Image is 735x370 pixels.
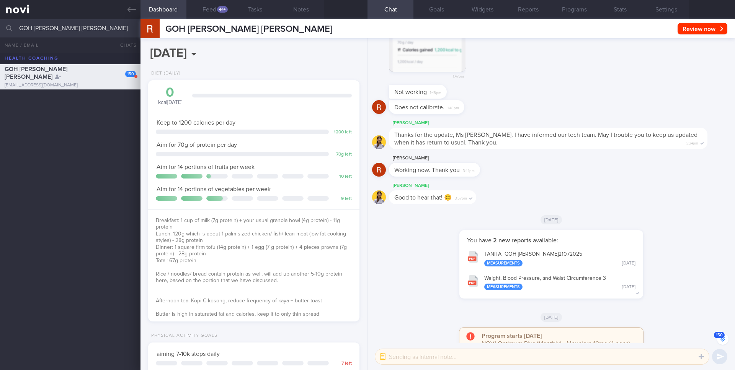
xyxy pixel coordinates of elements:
div: 1200 left [333,130,352,135]
div: 7 left [333,361,352,367]
button: 150 [717,333,728,345]
div: [DATE] [622,261,635,266]
span: Aim for 14 portions of vegetables per week [157,186,271,192]
span: Does not calibrate. [394,104,444,110]
div: Diet (Daily) [148,71,181,76]
span: [DATE] [541,313,562,322]
button: Review now [678,23,727,34]
div: [PERSON_NAME] [389,154,503,163]
span: Lunch: 120g which is about 1 palm sized chicken/ fish/ lean meat (low fat cooking styles) - 28g p... [156,231,346,243]
span: aiming 7-10k steps daily [157,351,220,357]
span: Aim for 70g of protein per day [157,142,237,148]
span: Dinner: 1 square firm tofu (14g protein) + 1 egg (7 g protein) + 4 pieces prawns (7g protein) - 2... [156,245,347,257]
span: Good to hear that! 😊 [394,195,452,201]
div: Physical Activity Goals [148,333,217,339]
span: 1:47pm [453,72,464,79]
span: 3:57pm [455,194,467,201]
button: Weight, Blood Pressure, and Waist Circumference 3 Measurements [DATE] [463,270,639,294]
div: 44+ [217,6,228,13]
div: Weight, Blood Pressure, and Waist Circumference 3 [484,275,635,290]
div: Measurements [484,284,523,290]
span: GOH [PERSON_NAME] [PERSON_NAME] [165,24,332,34]
div: [PERSON_NAME] [389,118,730,128]
span: Butter is high in saturated fat and calories, keep it to only thin spread [156,312,319,317]
span: Afternoon tea: Kopi C kosong, reduce frequency of kaya + butter toast [156,298,322,303]
span: 1:48pm [448,104,459,111]
div: 150 [125,71,136,77]
div: 10 left [333,174,352,180]
span: Keep to 1200 calories per day [157,120,235,126]
button: Chats [110,37,140,53]
strong: 2 new reports [492,237,533,243]
div: [PERSON_NAME] [389,181,499,190]
div: Measurements [484,260,523,266]
div: 70 g left [333,152,352,157]
span: Thanks for the update, Ms [PERSON_NAME]. I have informed our tech team. May I trouble you to keep... [394,132,697,146]
div: [EMAIL_ADDRESS][DOMAIN_NAME] [5,83,136,88]
span: Aim for 14 portions of fruits per week [157,164,255,170]
span: 3:34pm [686,139,698,146]
div: TANITA_ GOH [PERSON_NAME] 21072025 [484,251,635,266]
button: TANITA_GOH [PERSON_NAME]21072025 Measurements [DATE] [463,246,639,270]
span: Not working [394,89,427,95]
p: You have available: [467,237,635,244]
span: 3:44pm [463,166,475,174]
span: GOH [PERSON_NAME] [PERSON_NAME] [5,66,67,80]
span: 150 [714,332,725,338]
span: Working now. Thank you [394,167,460,173]
div: kcal [DATE] [156,86,185,106]
div: 9 left [333,196,352,202]
span: NOVI Optimum Plus (Monthly) - Mounjaro 10mg (4 pens) [482,341,630,347]
strong: Program starts [DATE] [482,333,542,339]
span: 1:48pm [430,88,441,96]
span: [DATE] [541,215,562,224]
span: Breakfast: 1 cup of milk (7g protein) + your usual granola bowl (4g protein) - 11g protein [156,218,340,230]
div: [DATE] [622,284,635,290]
div: 0 [156,86,185,99]
span: Rice / noodles/ bread contain protein as well, will add up another 5-10g protein here, based on t... [156,271,342,284]
span: Total: 67g protein [156,258,196,263]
